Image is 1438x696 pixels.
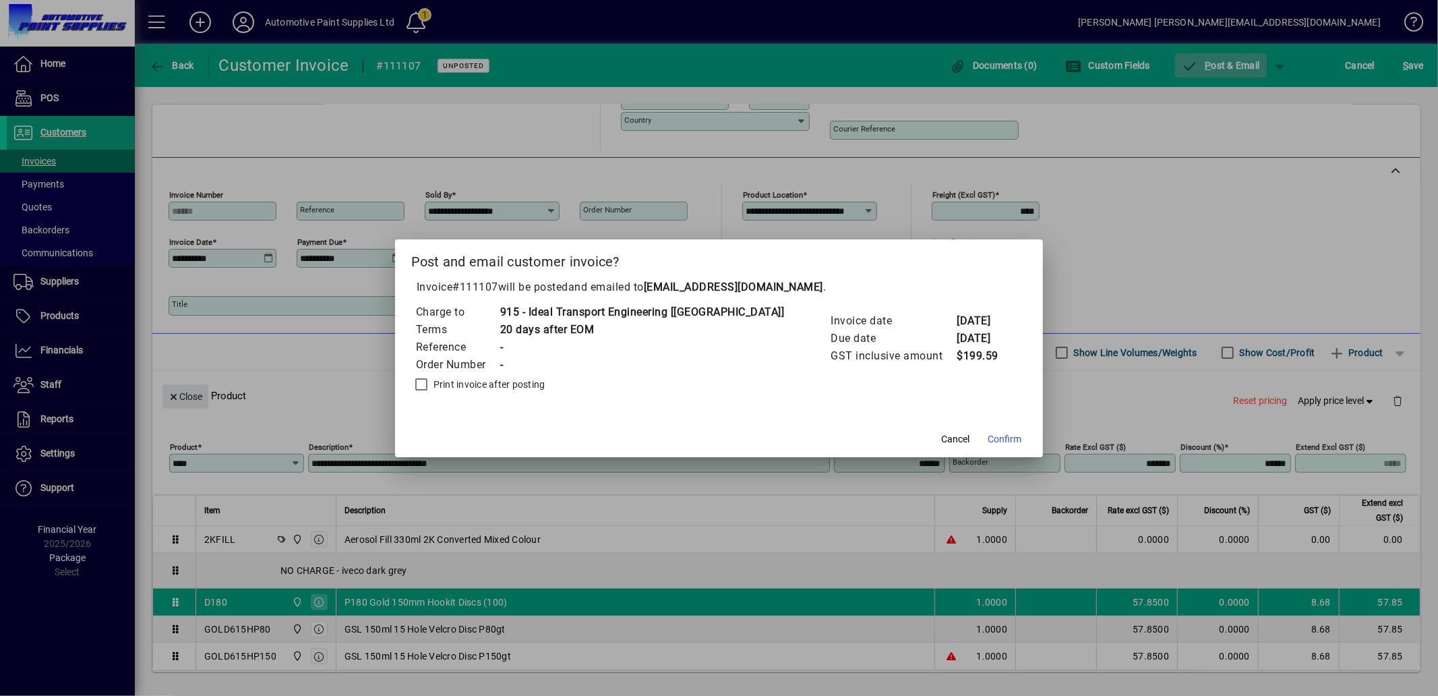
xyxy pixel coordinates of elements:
[830,330,956,347] td: Due date
[956,330,1010,347] td: [DATE]
[395,239,1044,279] h2: Post and email customer invoice?
[500,356,785,374] td: -
[568,281,823,293] span: and emailed to
[500,303,785,321] td: 915 - Ideal Transport Engineering [[GEOGRAPHIC_DATA]]
[415,303,500,321] td: Charge to
[956,347,1010,365] td: $199.59
[934,428,977,452] button: Cancel
[988,432,1021,446] span: Confirm
[982,428,1027,452] button: Confirm
[830,347,956,365] td: GST inclusive amount
[431,378,545,391] label: Print invoice after posting
[415,321,500,339] td: Terms
[941,432,969,446] span: Cancel
[415,356,500,374] td: Order Number
[830,312,956,330] td: Invoice date
[452,281,498,293] span: #111107
[644,281,823,293] b: [EMAIL_ADDRESS][DOMAIN_NAME]
[411,279,1027,295] p: Invoice will be posted .
[500,321,785,339] td: 20 days after EOM
[500,339,785,356] td: -
[956,312,1010,330] td: [DATE]
[415,339,500,356] td: Reference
